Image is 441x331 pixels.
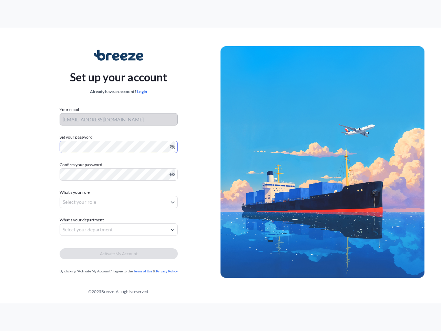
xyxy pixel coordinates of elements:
[60,106,79,113] label: Your email
[63,199,96,205] span: Select your role
[60,217,104,223] span: What's your department
[70,69,167,86] p: Set up your account
[133,269,152,273] a: Terms of Use
[70,88,167,95] div: Already have an account?
[60,189,90,196] span: What's your role
[60,268,178,274] div: By clicking "Activate My Account" I agree to the &
[170,172,175,177] button: Show password
[60,113,178,126] input: Your email address
[17,288,220,295] div: © 2025 Breeze. All rights reserved.
[94,50,144,61] img: Breeze
[60,196,178,208] button: Select your role
[60,223,178,236] button: Select your department
[63,226,113,233] span: Select your department
[60,134,178,141] label: Set your password
[100,250,137,257] span: Activate My Account
[156,269,178,273] a: Privacy Policy
[60,248,178,259] button: Activate My Account
[137,89,147,94] a: Login
[220,46,424,278] img: Ship illustration
[170,144,175,150] button: Hide password
[60,161,178,168] label: Confirm your password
